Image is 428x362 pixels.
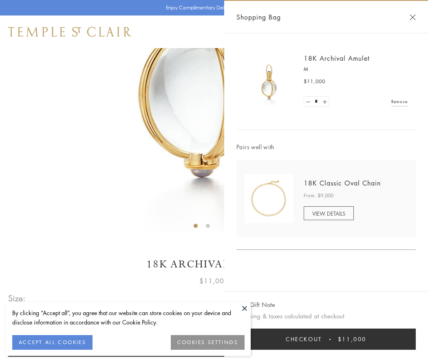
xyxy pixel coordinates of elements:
[8,291,26,305] span: Size:
[391,97,408,106] a: Remove
[236,311,416,321] p: Shipping & taxes calculated at checkout
[236,12,281,22] span: Shopping Bag
[338,335,366,344] span: $11,000
[245,57,293,106] img: 18K Archival Amulet
[236,300,275,310] button: Add Gift Note
[199,276,229,286] span: $11,000
[304,97,312,107] a: Set quantity to 0
[8,257,420,271] h1: 18K Archival Amulet
[312,210,345,217] span: VIEW DETAILS
[304,54,370,63] a: 18K Archival Amulet
[12,308,245,327] div: By clicking “Accept all”, you agree that our website can store cookies on your device and disclos...
[410,14,416,20] button: Close Shopping Bag
[304,65,408,73] p: M
[236,329,416,350] button: Checkout $11,000
[286,335,322,344] span: Checkout
[304,179,381,188] a: 18K Classic Oval Chain
[171,335,245,350] button: COOKIES SETTINGS
[166,4,258,12] p: Enjoy Complimentary Delivery & Returns
[12,335,93,350] button: ACCEPT ALL COOKIES
[304,77,325,86] span: $11,000
[320,97,329,107] a: Set quantity to 2
[304,192,333,200] span: From: $9,000
[236,142,416,152] span: Pairs well with
[245,174,293,223] img: N88865-OV18
[8,27,131,37] img: Temple St. Clair
[304,206,354,220] a: VIEW DETAILS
